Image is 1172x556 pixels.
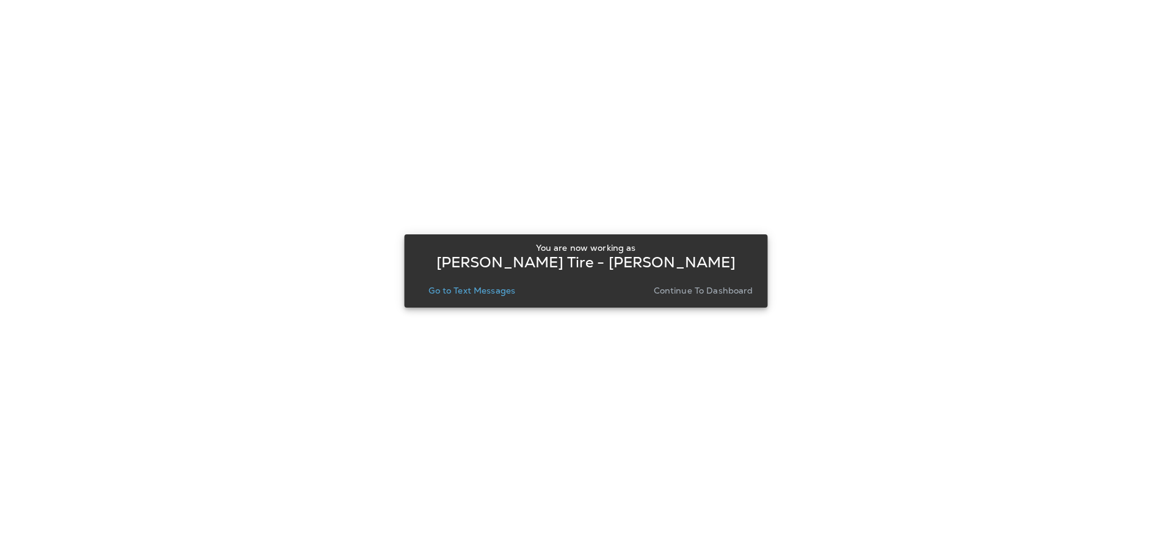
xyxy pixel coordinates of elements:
p: Continue to Dashboard [654,286,753,295]
p: You are now working as [536,243,635,253]
button: Go to Text Messages [424,282,520,299]
button: Continue to Dashboard [649,282,758,299]
p: [PERSON_NAME] Tire - [PERSON_NAME] [436,258,736,267]
p: Go to Text Messages [429,286,515,295]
